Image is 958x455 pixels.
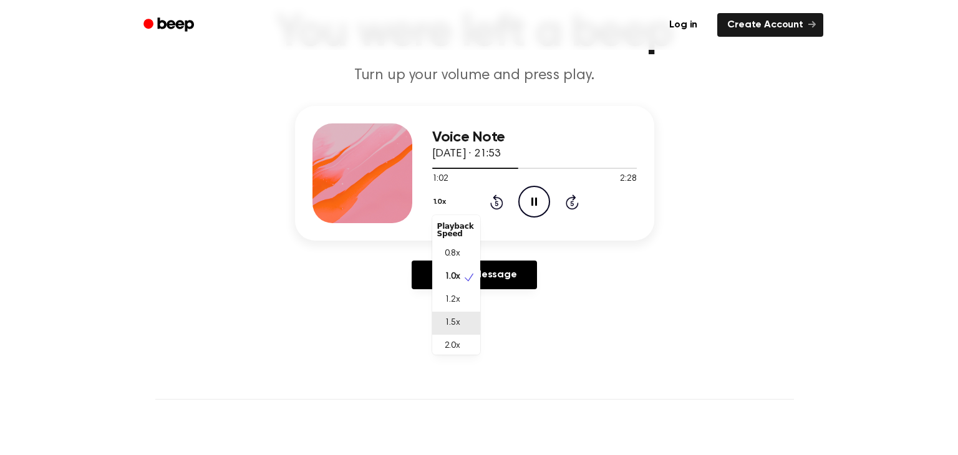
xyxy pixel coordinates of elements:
[445,340,460,353] span: 2.0x
[432,191,451,213] button: 1.0x
[445,247,460,261] span: 0.8x
[445,271,460,284] span: 1.0x
[432,215,480,355] div: 1.0x
[445,317,460,330] span: 1.5x
[432,218,480,242] div: Playback Speed
[445,294,460,307] span: 1.2x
